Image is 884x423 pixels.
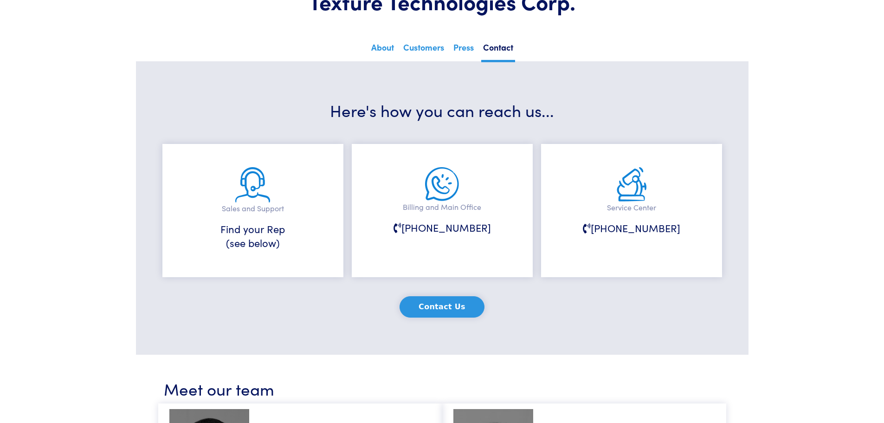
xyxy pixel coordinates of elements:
[235,167,270,202] img: sales-and-support.png
[452,39,476,60] a: Press
[400,296,484,318] button: Contact Us
[425,167,459,201] img: main-office.png
[617,167,646,202] img: service.png
[164,377,721,400] h3: Meet our team
[481,39,515,62] a: Contact
[401,39,446,60] a: Customers
[375,221,510,235] h6: [PHONE_NUMBER]
[164,98,721,121] h3: Here's how you can reach us...
[186,202,320,215] p: Sales and Support
[186,222,320,251] h6: Find your Rep (see below)
[564,221,699,235] h6: [PHONE_NUMBER]
[564,202,699,214] p: Service Center
[375,201,510,213] p: Billing and Main Office
[369,39,396,60] a: About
